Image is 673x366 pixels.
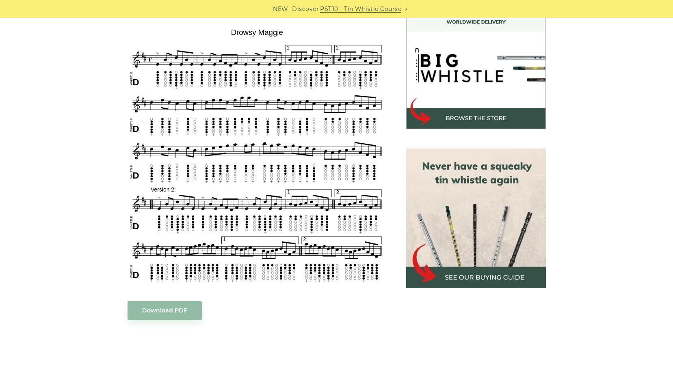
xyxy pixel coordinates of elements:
a: Download PDF [128,301,202,320]
img: Drowsy Maggie Tin Whistle Tabs & Sheet Music [128,25,387,284]
span: NEW: [273,4,290,14]
span: Discover [292,4,319,14]
a: PST10 - Tin Whistle Course [320,4,401,14]
img: tin whistle buying guide [406,149,546,288]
